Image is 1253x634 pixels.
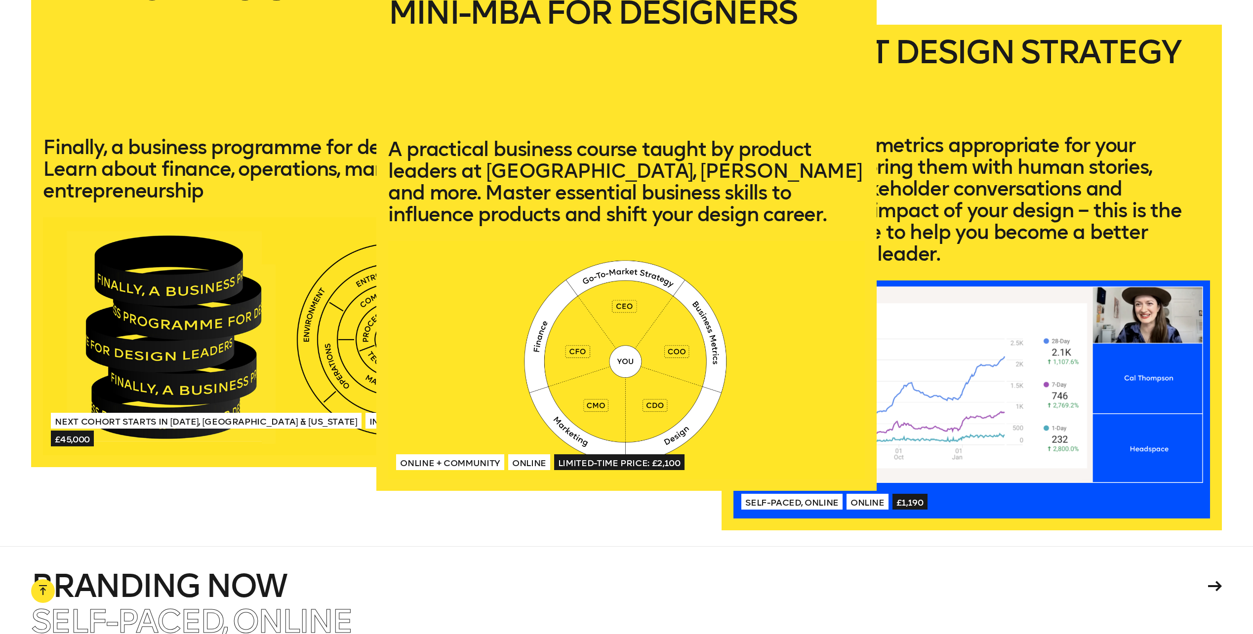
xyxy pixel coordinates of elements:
[733,134,1210,265] p: From choosing metrics appropriate for your business, anchoring them with human stories, facilitat...
[508,454,550,470] span: Online
[396,454,504,470] span: Online + Community
[892,494,928,510] span: £1,190
[733,37,1210,119] h2: Product Design Strategy
[722,25,1221,530] a: Product Design StrategyFrom choosing metrics appropriate for your business, anchoring them with h...
[31,570,1204,602] h4: Branding Now
[365,413,481,429] span: In [GEOGRAPHIC_DATA]
[43,136,519,201] p: Finally, a business programme for design leaders. Learn about finance, operations, management and...
[554,454,685,470] span: Limited-time price: £2,100
[51,413,361,429] span: Next Cohort Starts in [DATE], [GEOGRAPHIC_DATA] & [US_STATE]
[51,431,94,446] span: £45,000
[388,138,864,225] p: A practical business course taught by product leaders at [GEOGRAPHIC_DATA], [PERSON_NAME] and mor...
[741,494,843,510] span: Self-paced, Online
[847,494,889,510] span: Online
